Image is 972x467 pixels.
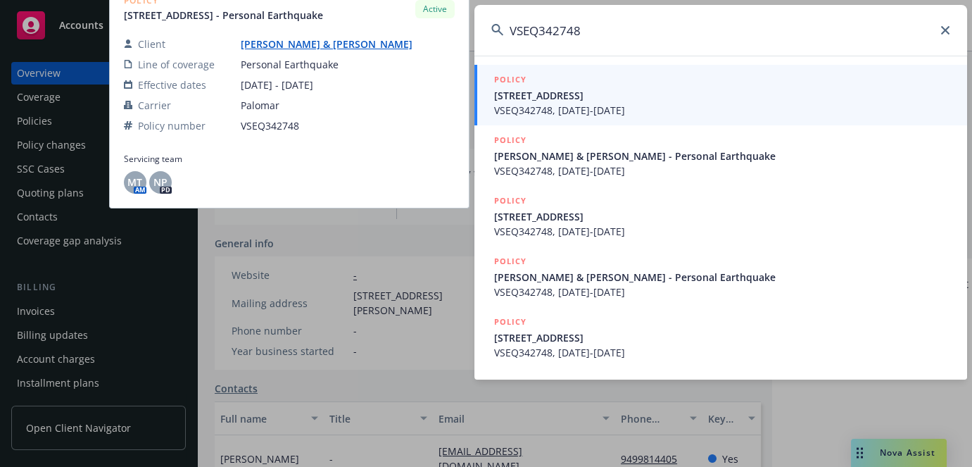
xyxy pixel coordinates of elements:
[494,209,950,224] span: [STREET_ADDRESS]
[494,194,526,208] h5: POLICY
[474,247,967,307] a: POLICY[PERSON_NAME] & [PERSON_NAME] - Personal EarthquakeVSEQ342748, [DATE]-[DATE]
[474,186,967,247] a: POLICY[STREET_ADDRESS]VSEQ342748, [DATE]-[DATE]
[494,270,950,285] span: [PERSON_NAME] & [PERSON_NAME] - Personal Earthquake
[494,163,950,178] span: VSEQ342748, [DATE]-[DATE]
[494,103,950,118] span: VSEQ342748, [DATE]-[DATE]
[494,345,950,360] span: VSEQ342748, [DATE]-[DATE]
[494,88,950,103] span: [STREET_ADDRESS]
[474,307,967,368] a: POLICY[STREET_ADDRESS]VSEQ342748, [DATE]-[DATE]
[494,330,950,345] span: [STREET_ADDRESS]
[494,73,526,87] h5: POLICY
[494,315,526,329] h5: POLICY
[474,125,967,186] a: POLICY[PERSON_NAME] & [PERSON_NAME] - Personal EarthquakeVSEQ342748, [DATE]-[DATE]
[474,65,967,125] a: POLICY[STREET_ADDRESS]VSEQ342748, [DATE]-[DATE]
[494,149,950,163] span: [PERSON_NAME] & [PERSON_NAME] - Personal Earthquake
[474,5,967,56] input: Search...
[494,254,526,268] h5: POLICY
[494,224,950,239] span: VSEQ342748, [DATE]-[DATE]
[494,133,526,147] h5: POLICY
[494,285,950,299] span: VSEQ342748, [DATE]-[DATE]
